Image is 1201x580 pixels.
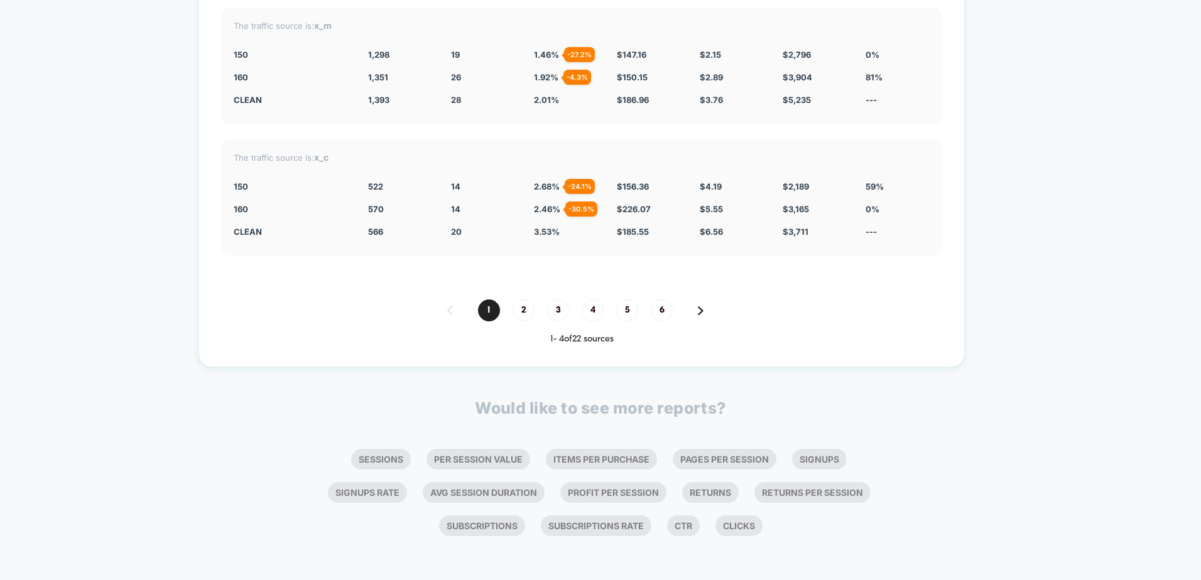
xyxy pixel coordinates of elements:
[616,299,638,321] span: 5
[700,95,723,105] span: $ 3.76
[783,50,811,60] span: $ 2,796
[423,482,545,503] li: Avg Session Duration
[783,95,811,105] span: $ 5,235
[651,299,673,321] span: 6
[439,515,525,536] li: Subscriptions
[783,204,809,214] span: $ 3,165
[314,152,329,163] strong: x_c
[700,204,723,214] span: $ 5.55
[617,72,648,82] span: $ 150.15
[582,299,604,321] span: 4
[866,50,930,60] div: 0%
[541,515,651,536] li: Subscriptions Rate
[451,204,460,214] span: 14
[475,399,726,417] p: Would like to see more reports?
[565,201,597,217] div: - 30.5 %
[700,72,723,82] span: $ 2.89
[451,72,461,82] span: 26
[427,449,530,470] li: Per Session Value
[783,181,809,191] span: $ 2,189
[563,70,591,85] div: - 4.3 %
[617,50,646,60] span: $ 147.16
[234,95,349,105] div: Clean
[534,50,559,60] span: 1.46 %
[617,204,651,214] span: $ 226.07
[451,95,461,105] span: 28
[682,482,739,503] li: Returns
[617,227,649,237] span: $ 185.55
[560,482,666,503] li: Profit Per Session
[234,227,349,237] div: Clean
[667,515,700,536] li: Ctr
[368,204,384,214] span: 570
[368,227,383,237] span: 566
[698,306,704,315] img: pagination forward
[221,334,942,345] div: 1 - 4 of 22 sources
[700,181,722,191] span: $ 4.19
[368,181,383,191] span: 522
[783,227,808,237] span: $ 3,711
[866,227,930,237] div: ---
[866,95,930,105] div: ---
[368,72,388,82] span: 1,351
[534,227,560,237] span: 3.53 %
[534,181,560,191] span: 2.68 %
[314,20,332,31] strong: x_m
[451,227,462,237] span: 20
[368,50,389,60] span: 1,298
[534,95,559,105] span: 2.01 %
[234,181,349,191] div: 150
[565,179,595,194] div: - 24.1 %
[754,482,871,503] li: Returns Per Session
[700,50,721,60] span: $ 2.15
[546,449,657,470] li: Items Per Purchase
[564,47,595,62] div: - 27.2 %
[547,299,569,321] span: 3
[234,152,930,163] div: The traffic source is:
[617,181,649,191] span: $ 156.36
[351,449,411,470] li: Sessions
[534,72,558,82] span: 1.92 %
[866,72,930,82] div: 81%
[478,299,500,321] span: 1
[451,181,460,191] span: 14
[700,227,723,237] span: $ 6.56
[368,95,389,105] span: 1,393
[673,449,776,470] li: Pages Per Session
[234,72,349,82] div: 160
[451,50,460,60] span: 19
[866,204,930,214] div: 0%
[513,299,535,321] span: 2
[328,482,407,503] li: Signups Rate
[783,72,812,82] span: $ 3,904
[715,515,763,536] li: Clicks
[792,449,847,470] li: Signups
[534,204,560,214] span: 2.46 %
[866,181,930,191] div: 59%
[617,95,649,105] span: $ 186.96
[234,50,349,60] div: 150
[234,204,349,214] div: 160
[234,20,930,31] div: The traffic source is:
